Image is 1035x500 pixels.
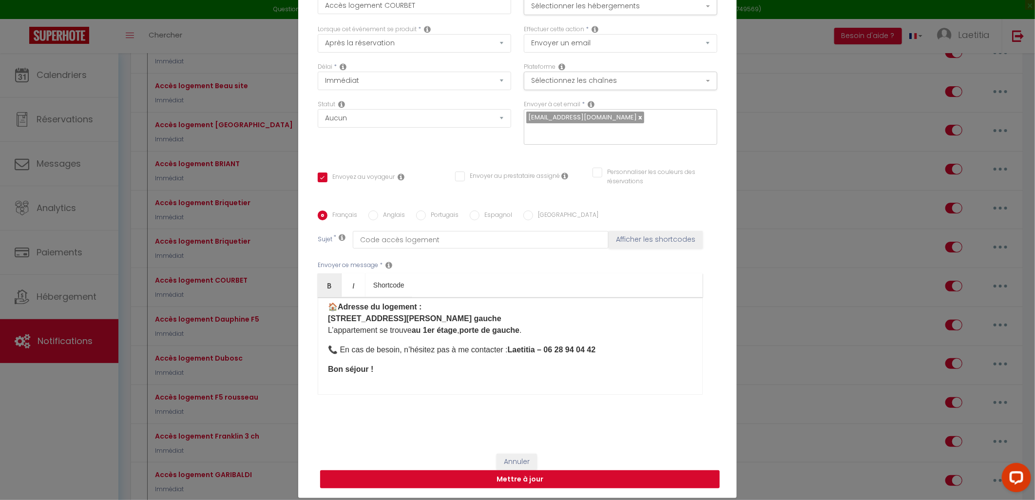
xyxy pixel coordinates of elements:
button: Afficher les shortcodes [609,231,703,249]
iframe: LiveChat chat widget [994,459,1035,500]
strong: au 1er étage [412,326,457,334]
i: Action Type [592,25,598,33]
i: Booking status [338,100,345,108]
label: Anglais [378,211,405,221]
label: Portugais [426,211,459,221]
i: Envoyer au prestataire si il est assigné [561,172,568,180]
strong: [STREET_ADDRESS][PERSON_NAME] gauche [328,314,501,323]
a: Bold [318,273,342,297]
label: Envoyer à cet email [524,100,580,109]
label: Espagnol [479,211,512,221]
strong: porte de gauche [460,326,520,334]
strong: Laetitia – 06 28 94 04 42 [508,346,596,354]
label: Délai [318,62,332,72]
label: [GEOGRAPHIC_DATA] [533,211,598,221]
p: ​ [328,364,692,375]
strong: Bon séjour ! [328,365,373,373]
strong: Adresse du logement : [338,303,422,311]
i: Recipient [588,100,594,108]
p: 📞 En cas de besoin, n’hésitez pas à me contacter : [328,344,692,356]
a: Shortcode [365,273,412,297]
a: Italic [342,273,365,297]
i: Event Occur [424,25,431,33]
label: Effectuer cette action [524,25,584,34]
label: Français [327,211,357,221]
i: Message [385,261,392,269]
button: Annuler [497,454,537,470]
button: Sélectionnez les chaînes [524,72,717,90]
label: Sujet [318,235,332,245]
span: [EMAIL_ADDRESS][DOMAIN_NAME] [528,113,637,122]
i: Subject [339,233,345,241]
i: Action Channel [558,63,565,71]
i: Envoyer au voyageur [398,173,404,181]
i: Action Time [340,63,346,71]
button: Mettre à jour [320,470,720,489]
label: Plateforme [524,62,556,72]
p: 🏠 L’appartement se trouve , . [328,301,692,336]
label: Lorsque cet événement se produit [318,25,417,34]
label: Envoyer ce message [318,261,378,270]
label: Statut [318,100,335,109]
